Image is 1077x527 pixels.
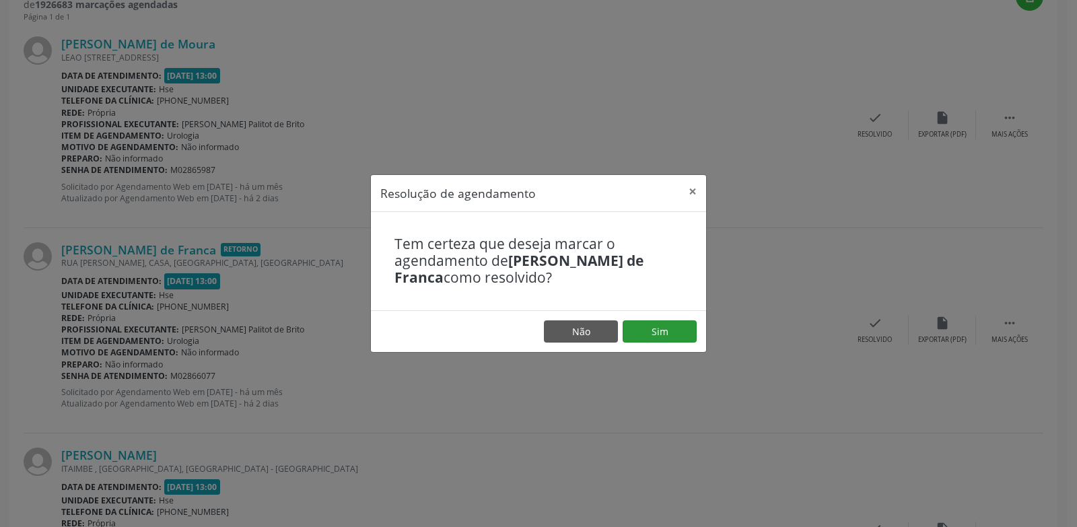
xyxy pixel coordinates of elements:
h5: Resolução de agendamento [380,184,536,202]
button: Não [544,320,618,343]
b: [PERSON_NAME] de Franca [394,251,644,287]
h4: Tem certeza que deseja marcar o agendamento de como resolvido? [394,236,683,287]
button: Close [679,175,706,208]
button: Sim [623,320,697,343]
